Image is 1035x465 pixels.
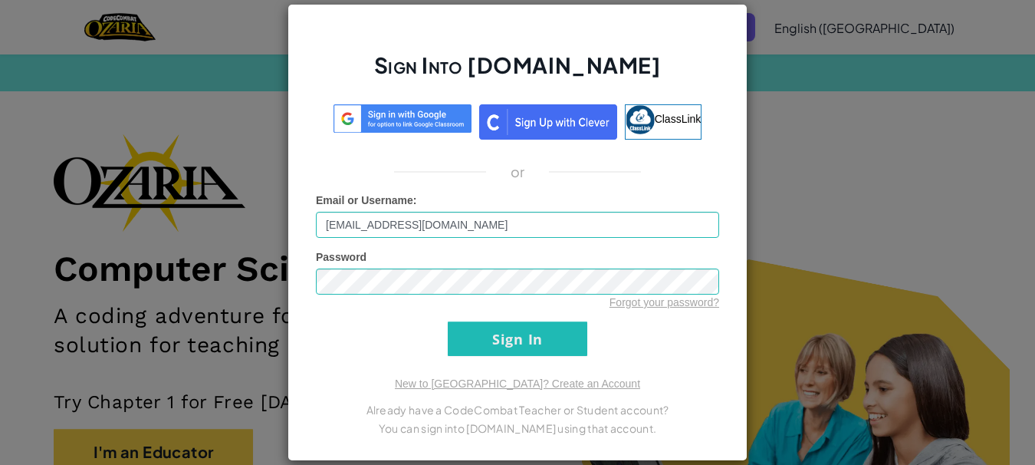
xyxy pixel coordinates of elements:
h2: Sign Into [DOMAIN_NAME] [316,51,719,95]
span: ClassLink [655,113,701,125]
p: or [511,163,525,181]
p: You can sign into [DOMAIN_NAME] using that account. [316,419,719,437]
img: log-in-google-sso.svg [333,104,472,133]
p: Already have a CodeCombat Teacher or Student account? [316,401,719,419]
input: Sign In [448,322,587,356]
label: : [316,193,417,208]
a: New to [GEOGRAPHIC_DATA]? Create an Account [395,378,640,390]
span: Password [316,251,366,263]
img: classlink-logo-small.png [626,105,655,134]
span: Email or Username [316,194,413,206]
img: clever_sso_button@2x.png [479,104,617,140]
a: Forgot your password? [609,296,719,308]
